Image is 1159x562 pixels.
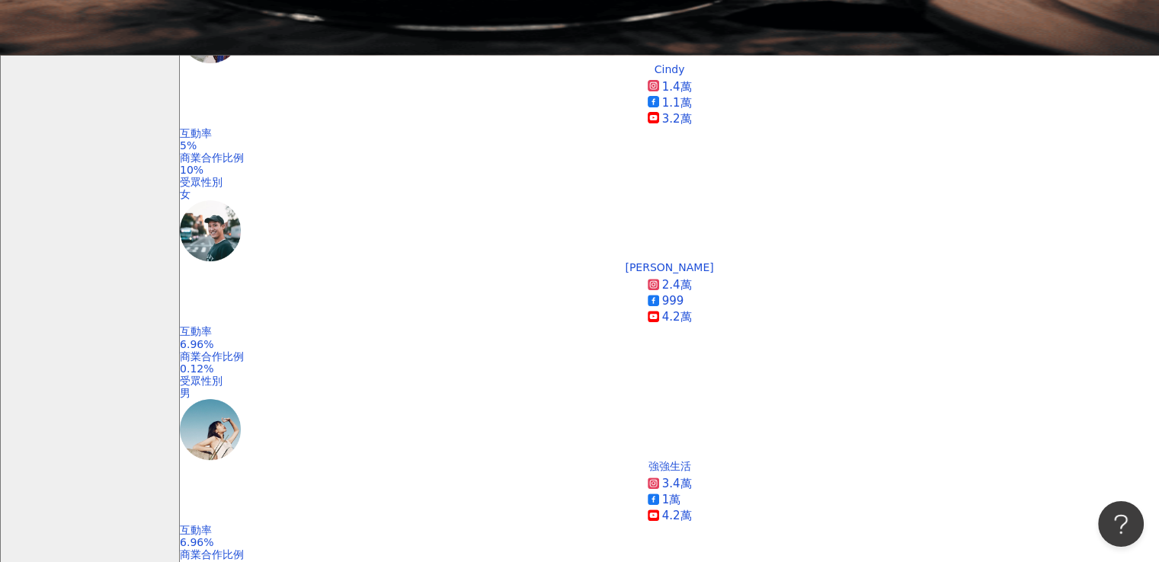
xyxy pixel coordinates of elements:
[662,277,692,293] div: 2.4萬
[180,375,1159,387] div: 受眾性別
[180,188,1159,200] div: 女
[662,492,681,508] div: 1萬
[180,338,1159,350] div: 6.96%
[180,139,1159,152] div: 5%
[180,536,1159,548] div: 6.96%
[180,63,1159,201] a: Cindy1.4萬1.1萬3.2萬互動率5%商業合作比例10%受眾性別女
[662,309,692,325] div: 4.2萬
[180,127,1159,139] div: 互動率
[1098,501,1144,547] iframe: Help Scout Beacon - Open
[180,399,1159,460] a: KOL Avatar
[662,293,684,309] div: 999
[662,476,692,492] div: 3.4萬
[625,261,713,273] div: [PERSON_NAME]
[180,387,1159,399] div: 男
[180,399,241,460] img: KOL Avatar
[180,176,1159,188] div: 受眾性別
[180,362,1159,375] div: 0.12%
[655,63,685,75] div: Cindy
[180,200,241,261] img: KOL Avatar
[180,524,1159,536] div: 互動率
[662,111,692,127] div: 3.2萬
[180,152,1159,164] div: 商業合作比例
[662,508,692,524] div: 4.2萬
[180,164,1159,176] div: 10%
[180,200,1159,261] a: KOL Avatar
[662,79,692,95] div: 1.4萬
[648,460,691,472] div: 強強生活
[180,350,1159,362] div: 商業合作比例
[180,325,1159,337] div: 互動率
[180,261,1159,399] a: [PERSON_NAME]2.4萬9994.2萬互動率6.96%商業合作比例0.12%受眾性別男
[662,95,692,111] div: 1.1萬
[180,548,1159,560] div: 商業合作比例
